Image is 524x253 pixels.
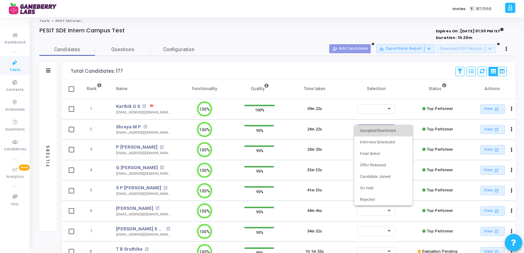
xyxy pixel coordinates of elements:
[360,182,407,194] span: On hold
[360,136,407,148] span: Interview Scheduled
[360,148,407,159] span: Final Select
[360,171,407,182] span: Candidate Joined
[360,159,407,171] span: Offer Released
[360,194,407,205] span: Rejected
[360,125,407,136] span: Accepted/Shortlisted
